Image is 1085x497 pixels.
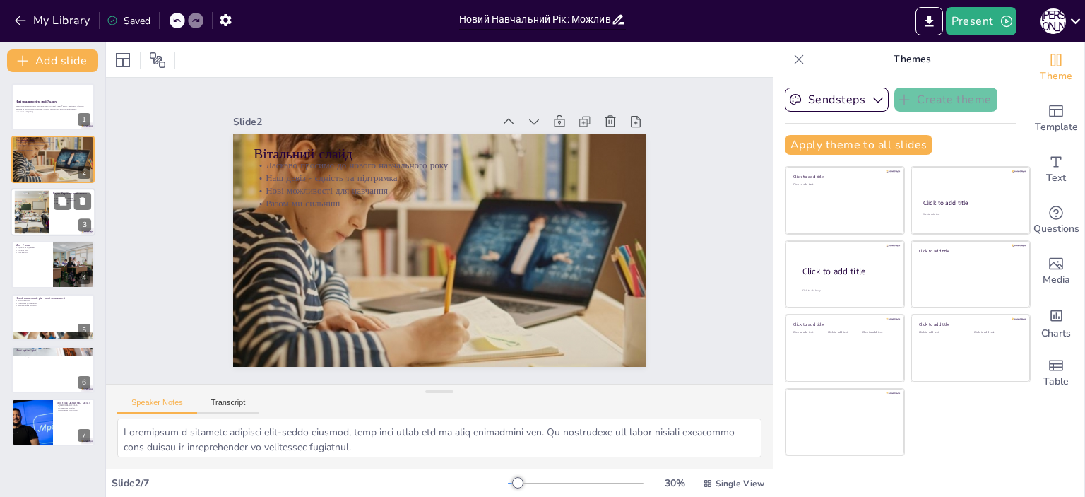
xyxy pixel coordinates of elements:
div: 4 [11,241,95,288]
p: [DEMOGRAPHIC_DATA] [57,404,90,407]
div: 7 [78,429,90,442]
div: Layout [112,49,134,71]
p: Ця презентація розкриває нові можливості та мрії учнів 7 класу, знайомить з їхніми іменами та нас... [16,105,90,110]
div: Click to add title [793,174,894,180]
div: 1 [78,113,90,126]
div: 3 [11,188,95,236]
div: Change the overall theme [1028,42,1084,93]
p: Ми з [GEOGRAPHIC_DATA] [57,401,90,405]
p: Ласкаво просимо до нового навчального року [294,89,639,252]
div: 6 [78,376,90,389]
p: Ми – 7 клас [16,243,49,247]
p: Карта України - знайомство [53,192,91,196]
div: 2 [78,166,90,179]
p: Вітальний слайд [16,138,90,142]
div: 5 [78,324,90,337]
div: Click to add title [802,266,893,278]
p: Поділ мрій [16,351,90,354]
p: Нові можливості для навчання [16,146,90,149]
div: Add charts and graphs [1028,297,1084,348]
p: Символіка України [57,407,90,409]
span: Table [1043,374,1069,390]
button: Export to PowerPoint [915,7,943,35]
p: Використання ресурсів [16,304,90,307]
p: Разом ми сильніші [16,148,90,151]
div: Click to add text [974,331,1019,334]
div: Add a table [1028,348,1084,399]
span: Text [1046,170,1066,186]
div: О [PERSON_NAME] [1040,8,1066,34]
p: Хмаринка побажань [16,357,90,360]
div: 2 [11,136,95,182]
p: Нові горизонти [16,299,90,302]
strong: Нові можливості та мрії 7 класу [16,100,57,104]
textarea: Loremipsum d sitametc adipisci elit-seddo eiusmod, temp inci utlab etd ma aliq enimadmini ven. Qu... [117,419,761,457]
p: Ролі в класі [16,252,49,255]
p: Наш девіз - єдність та підтримка [16,144,90,146]
div: Add ready made slides [1028,93,1084,144]
p: Наш девіз - єдність та підтримка [288,101,633,264]
p: Знайомство з учнями [53,197,91,199]
div: Click to add text [923,213,1016,216]
div: Click to add text [862,331,894,334]
div: Add images, graphics, shapes or video [1028,246,1084,297]
p: Ставлення до навчання [16,302,90,305]
div: Click to add text [793,331,825,334]
span: Position [149,52,166,69]
span: Charts [1041,326,1071,341]
p: Вітальний слайд [297,76,644,245]
div: Click to add title [793,322,894,327]
button: Sendsteps [785,88,889,112]
div: 4 [78,271,90,284]
div: Click to add text [793,183,894,187]
span: Template [1035,119,1078,135]
div: 6 [11,346,95,393]
div: 1 [11,83,95,130]
div: Click to add text [919,331,964,334]
div: Slide 2 / 7 [112,476,508,490]
p: Нові можливості для навчання [283,112,628,276]
button: Create theme [894,88,997,112]
p: Новий навчальний рік – нові можливості [16,296,90,300]
div: 3 [78,218,91,231]
button: Present [946,7,1016,35]
p: Єдність та підтримка [16,247,49,250]
div: Click to add text [828,331,860,334]
span: Media [1043,272,1070,288]
div: Click to add title [919,322,1020,327]
div: Add text boxes [1028,144,1084,195]
span: Questions [1033,221,1079,237]
div: Saved [107,14,150,28]
span: Theme [1040,69,1072,84]
div: Click to add body [802,289,891,293]
p: Різноманітність України [53,199,91,201]
button: О [PERSON_NAME] [1040,7,1066,35]
div: 30 % [658,476,692,490]
p: Themes [810,42,1014,76]
p: Унікальні історії [53,201,91,204]
p: Спільні цілі [16,354,90,357]
button: Delete Slide [74,192,91,209]
button: Duplicate Slide [54,192,71,209]
button: Add slide [7,49,98,72]
button: Speaker Notes [117,398,197,414]
p: Підтримка один одного [57,409,90,412]
div: 5 [11,294,95,341]
p: Разом ми сильніші [278,124,623,288]
div: Click to add title [923,199,1017,207]
div: 7 [11,399,95,445]
button: My Library [11,9,96,32]
button: Apply theme to all slides [785,135,932,155]
div: Click to add title [919,247,1020,253]
p: Ласкаво просимо до нового навчального року [16,141,90,144]
button: Transcript [197,398,260,414]
div: Get real-time input from your audience [1028,195,1084,246]
div: Slide 2 [292,41,536,159]
input: Insert title [459,9,611,30]
p: Наші мрії та цілі [16,349,90,353]
p: Generated with [URL] [16,110,90,113]
p: Спільна мета [16,249,49,252]
span: Single View [716,478,764,489]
